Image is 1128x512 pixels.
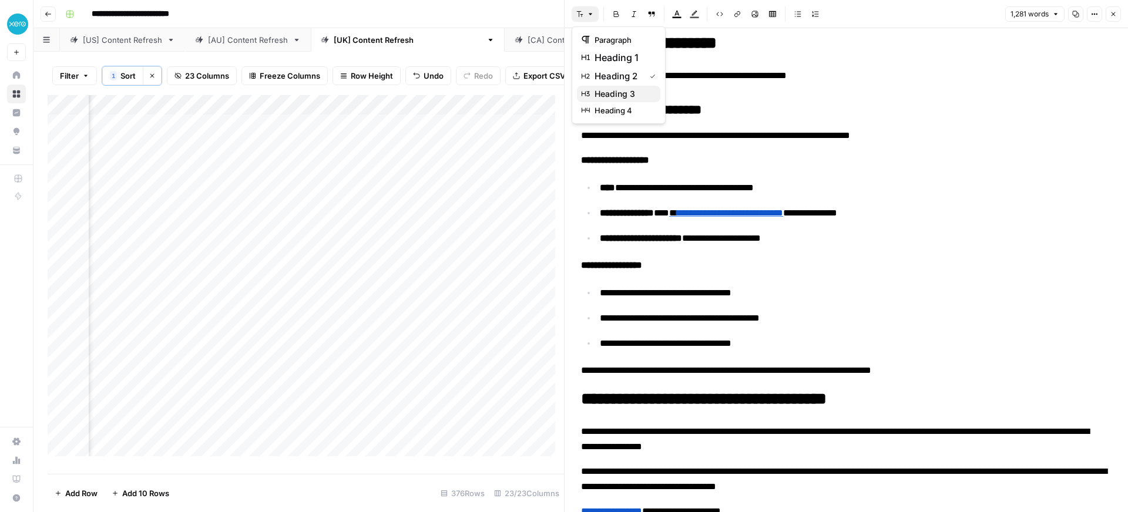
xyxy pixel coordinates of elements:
[351,70,393,82] span: Row Height
[474,70,493,82] span: Redo
[48,484,105,503] button: Add Row
[456,66,501,85] button: Redo
[1010,9,1049,19] span: 1,281 words
[595,88,651,100] span: heading 3
[122,487,169,499] span: Add 10 Rows
[105,484,176,503] button: Add 10 Rows
[595,105,651,116] span: heading 4
[110,71,117,80] div: 1
[7,85,26,103] a: Browse
[7,14,28,35] img: XeroOps Logo
[208,34,288,46] div: [AU] Content Refresh
[333,66,401,85] button: Row Height
[595,34,651,46] span: paragraph
[505,28,630,52] a: [CA] Content Refresh
[167,66,237,85] button: 23 Columns
[7,9,26,39] button: Workspace: XeroOps
[60,70,79,82] span: Filter
[436,484,489,503] div: 376 Rows
[83,34,162,46] div: [US] Content Refresh
[7,451,26,470] a: Usage
[52,66,97,85] button: Filter
[7,432,26,451] a: Settings
[311,28,505,52] a: [[GEOGRAPHIC_DATA]] Content Refresh
[7,470,26,489] a: Learning Hub
[65,487,98,499] span: Add Row
[260,70,320,82] span: Freeze Columns
[528,34,607,46] div: [CA] Content Refresh
[1005,6,1065,22] button: 1,281 words
[489,484,564,503] div: 23/23 Columns
[185,28,311,52] a: [AU] Content Refresh
[334,34,482,46] div: [[GEOGRAPHIC_DATA]] Content Refresh
[241,66,328,85] button: Freeze Columns
[405,66,451,85] button: Undo
[112,71,115,80] span: 1
[185,70,229,82] span: 23 Columns
[424,70,444,82] span: Undo
[102,66,143,85] button: 1Sort
[7,103,26,122] a: Insights
[7,141,26,160] a: Your Data
[505,66,573,85] button: Export CSV
[7,66,26,85] a: Home
[595,50,651,65] span: heading 1
[120,70,136,82] span: Sort
[523,70,565,82] span: Export CSV
[7,122,26,141] a: Opportunities
[595,69,640,83] span: heading 2
[60,28,185,52] a: [US] Content Refresh
[7,489,26,507] button: Help + Support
